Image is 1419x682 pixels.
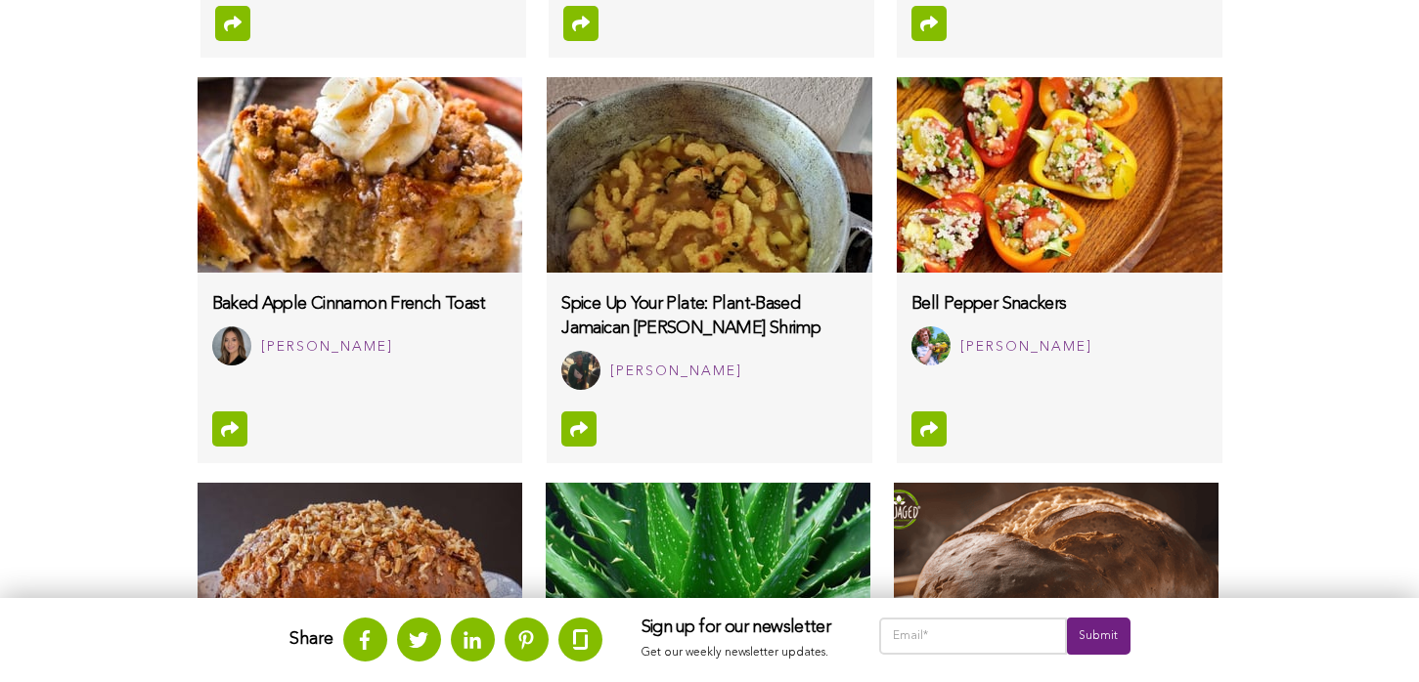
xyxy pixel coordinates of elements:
img: Rachel Thomas [911,326,951,365]
img: aloe-vera-benefits [546,483,870,678]
a: Spice Up Your Plate: Plant-Based Jamaican [PERSON_NAME] Shrimp Alexis Fedrick [PERSON_NAME] [547,273,871,405]
h3: Bell Pepper Snackers [911,292,1207,317]
h3: Spice Up Your Plate: Plant-Based Jamaican [PERSON_NAME] Shrimp [561,292,857,341]
img: Alexis Fedrick [561,351,600,390]
div: [PERSON_NAME] [610,360,742,384]
h3: Sign up for our newsletter [642,618,840,639]
img: glassdoor.svg [573,629,588,650]
img: baked-apple-cinnamon-French-toast [198,77,522,273]
img: Jasmine Oregel [212,326,251,365]
strong: Share [289,630,333,648]
input: Email* [879,618,1068,655]
input: Submit [1067,618,1130,655]
iframe: Chat Widget [1321,588,1419,682]
p: Get our weekly newsletter updates. [642,643,840,664]
img: bread-sourdough-healthy [894,483,1219,678]
div: [PERSON_NAME] [960,335,1092,360]
a: Baked Apple Cinnamon French Toast Jasmine Oregel [PERSON_NAME] [198,273,522,380]
a: Bell Pepper Snackers Rachel Thomas [PERSON_NAME] [897,273,1221,380]
div: [PERSON_NAME] [261,335,393,360]
h3: Baked Apple Cinnamon French Toast [212,292,508,317]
